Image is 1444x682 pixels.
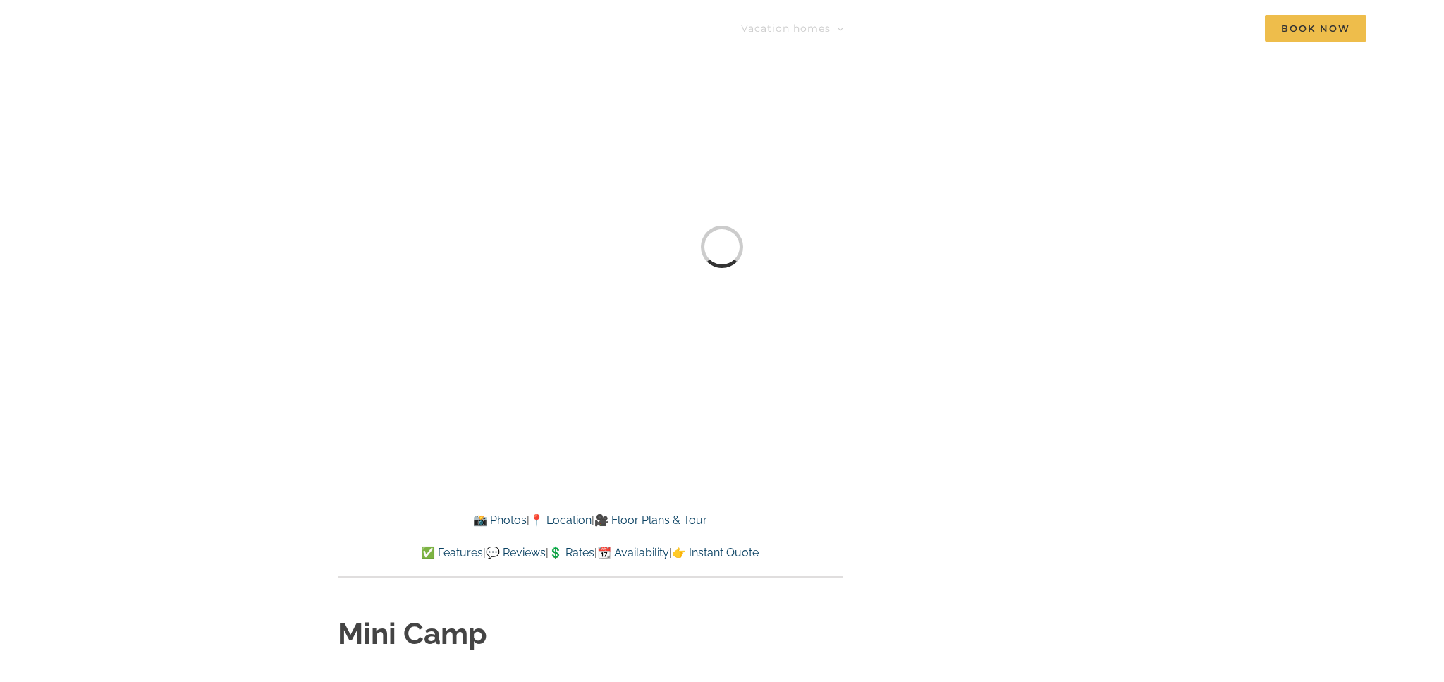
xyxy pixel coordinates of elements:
a: Things to do [876,14,960,42]
h1: Mini Camp [338,614,843,655]
span: About [1110,23,1144,33]
nav: Main Menu [741,14,1366,42]
a: 💬 Reviews [486,546,546,559]
a: Vacation homes [741,14,844,42]
a: 👉 Instant Quote [672,546,759,559]
a: Contact [1189,14,1233,42]
span: Deals & More [991,23,1065,33]
a: About [1110,14,1157,42]
a: 💲 Rates [549,546,594,559]
a: ✅ Features [421,546,483,559]
a: 📆 Availability [597,546,669,559]
span: Contact [1189,23,1233,33]
span: Vacation homes [741,23,831,33]
a: Deals & More [991,14,1078,42]
a: 📸 Photos [473,513,527,527]
p: | | [338,511,843,530]
span: Things to do [876,23,946,33]
img: Branson Family Retreats Logo [78,18,317,49]
p: | | | | [338,544,843,562]
a: 🎥 Floor Plans & Tour [594,513,707,527]
a: 📍 Location [530,513,592,527]
div: Loading... [701,226,743,268]
span: Book Now [1265,15,1366,42]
